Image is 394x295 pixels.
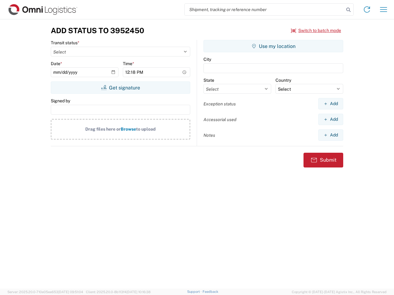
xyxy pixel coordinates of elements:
[185,4,344,15] input: Shipment, tracking or reference number
[318,114,343,125] button: Add
[51,26,144,35] h3: Add Status to 3952450
[203,57,211,62] label: City
[121,127,136,132] span: Browse
[304,153,343,167] button: Submit
[51,98,70,104] label: Signed by
[85,127,121,132] span: Drag files here or
[203,290,218,293] a: Feedback
[51,61,62,66] label: Date
[7,290,83,294] span: Server: 2025.20.0-710e05ee653
[203,77,214,83] label: State
[203,117,236,122] label: Accessorial used
[203,40,343,52] button: Use my location
[275,77,291,83] label: Country
[203,132,215,138] label: Notes
[318,98,343,109] button: Add
[318,129,343,141] button: Add
[86,290,151,294] span: Client: 2025.20.0-8b113f4
[127,290,151,294] span: [DATE] 10:16:38
[58,290,83,294] span: [DATE] 09:51:04
[292,289,387,295] span: Copyright © [DATE]-[DATE] Agistix Inc., All Rights Reserved
[136,127,156,132] span: to upload
[123,61,134,66] label: Time
[187,290,203,293] a: Support
[51,40,79,45] label: Transit status
[51,81,190,94] button: Get signature
[203,101,236,107] label: Exception status
[291,26,341,36] button: Switch to batch mode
